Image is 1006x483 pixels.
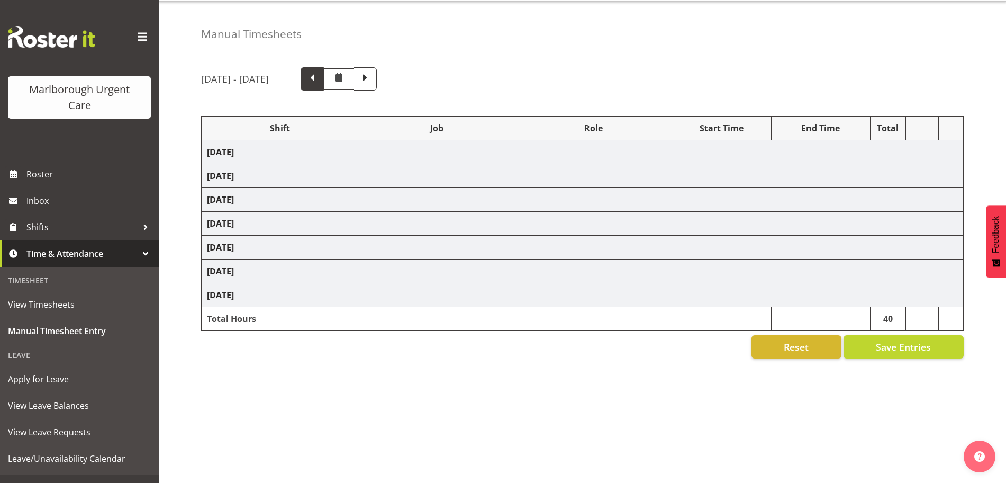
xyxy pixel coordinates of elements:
div: Marlborough Urgent Care [19,82,140,113]
button: Reset [751,335,841,359]
div: Timesheet [3,270,156,291]
h5: [DATE] - [DATE] [201,73,269,85]
a: View Leave Balances [3,392,156,419]
td: [DATE] [202,164,964,188]
td: Total Hours [202,307,358,331]
span: Reset [784,340,809,354]
td: [DATE] [202,283,964,307]
div: Role [521,122,666,135]
div: End Time [777,122,865,135]
img: Rosterit website logo [8,26,95,48]
div: Start Time [677,122,765,135]
h4: Manual Timesheets [201,28,302,40]
div: Total [876,122,900,135]
a: View Leave Requests [3,419,156,445]
span: Manual Timesheet Entry [8,323,151,339]
a: View Timesheets [3,291,156,318]
span: Leave/Unavailability Calendar [8,451,151,467]
button: Feedback - Show survey [986,205,1006,278]
div: Shift [207,122,352,135]
td: [DATE] [202,236,964,260]
span: Time & Attendance [26,246,138,262]
span: Feedback [991,216,1001,253]
a: Apply for Leave [3,366,156,392]
span: Apply for Leave [8,371,151,387]
td: [DATE] [202,188,964,212]
span: Inbox [26,193,153,209]
div: Job [364,122,509,135]
td: [DATE] [202,260,964,283]
span: Shifts [26,219,138,235]
span: Roster [26,166,153,182]
img: help-xxl-2.png [974,451,985,462]
a: Leave/Unavailability Calendar [3,445,156,472]
div: Leave [3,344,156,366]
button: Save Entries [844,335,964,359]
span: Save Entries [876,340,931,354]
td: [DATE] [202,212,964,236]
td: [DATE] [202,140,964,164]
a: Manual Timesheet Entry [3,318,156,344]
span: View Leave Requests [8,424,151,440]
span: View Timesheets [8,297,151,312]
span: View Leave Balances [8,398,151,414]
td: 40 [870,307,905,331]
